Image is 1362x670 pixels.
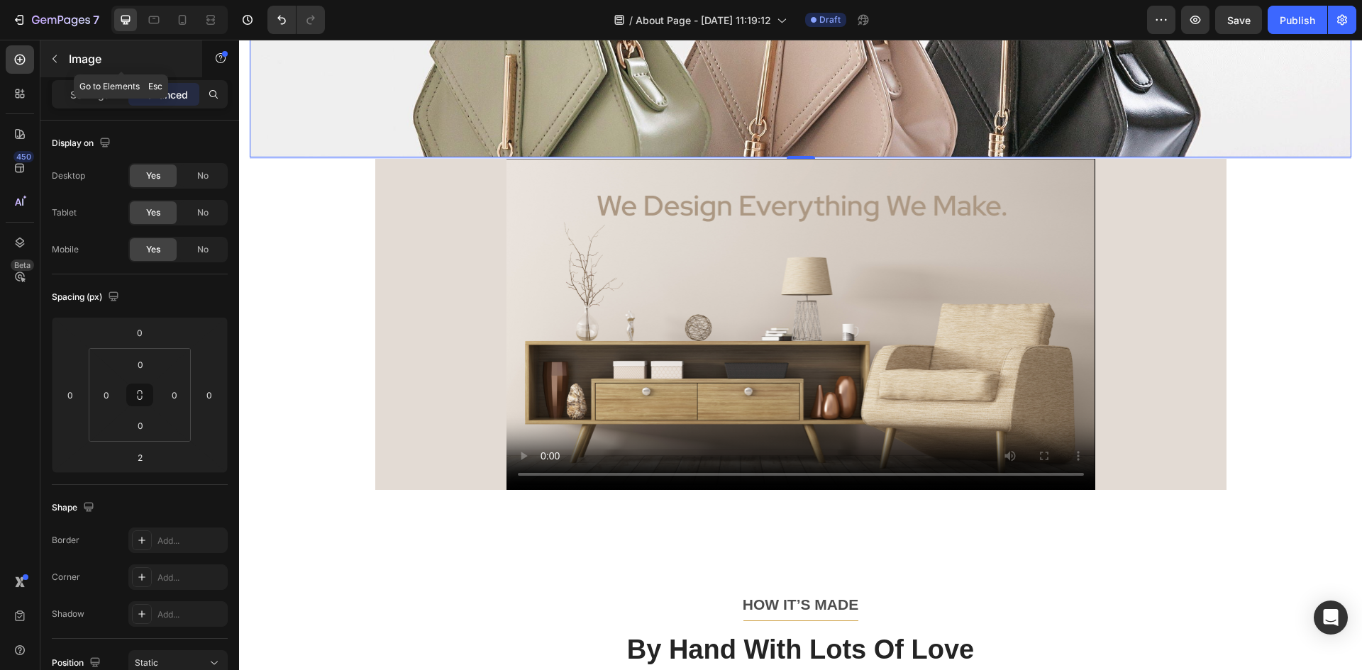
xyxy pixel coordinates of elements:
[140,87,188,102] p: Advanced
[52,206,77,219] div: Tablet
[1268,6,1327,34] button: Publish
[197,169,209,182] span: No
[1227,14,1251,26] span: Save
[135,657,158,668] span: Static
[197,243,209,256] span: No
[157,571,224,584] div: Add...
[164,384,185,406] input: 0px
[199,384,220,406] input: 0
[239,40,1362,670] iframe: Design area
[1280,13,1315,28] div: Publish
[126,415,155,436] input: 0px
[52,608,84,620] div: Shadow
[157,608,224,621] div: Add...
[146,169,160,182] span: Yes
[267,6,325,34] div: Undo/Redo
[126,322,154,343] input: 0
[197,206,209,219] span: No
[52,169,85,182] div: Desktop
[1215,6,1262,34] button: Save
[52,134,113,153] div: Display on
[52,571,80,584] div: Corner
[69,50,189,67] p: Image
[146,243,160,256] span: Yes
[52,534,79,547] div: Border
[1314,601,1348,635] div: Open Intercom Messenger
[636,13,771,28] span: About Page - [DATE] 11:19:12
[138,594,986,627] p: By Hand With Lots Of Love
[52,288,122,307] div: Spacing (px)
[70,87,110,102] p: Settings
[93,11,99,28] p: 7
[11,259,34,271] div: Beta
[126,354,155,375] input: 0px
[138,554,986,576] p: HOW IT’S MADE
[157,535,224,547] div: Add...
[52,498,97,518] div: Shape
[6,6,106,34] button: 7
[13,151,34,162] div: 450
[52,243,79,256] div: Mobile
[819,13,841,26] span: Draft
[60,384,81,406] input: 0
[267,119,856,450] video: Video
[146,206,160,219] span: Yes
[126,447,154,468] input: xxs
[629,13,633,28] span: /
[96,384,117,406] input: 0px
